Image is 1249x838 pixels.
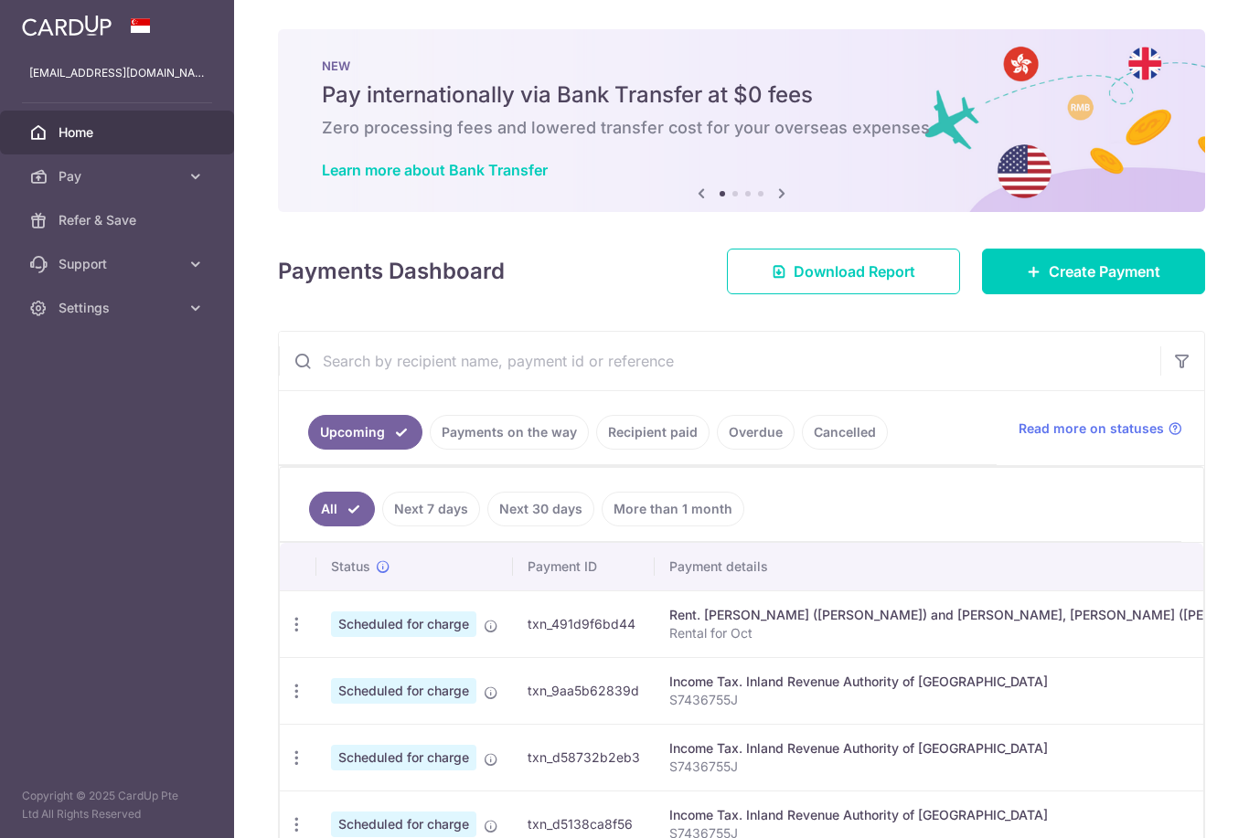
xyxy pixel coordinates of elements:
[331,678,476,704] span: Scheduled for charge
[59,211,179,229] span: Refer & Save
[717,415,795,450] a: Overdue
[278,29,1205,212] img: Bank transfer banner
[382,492,480,526] a: Next 7 days
[1019,419,1182,438] a: Read more on statuses
[331,745,476,770] span: Scheduled for charge
[331,811,476,837] span: Scheduled for charge
[513,590,655,657] td: txn_491d9f6bd44
[309,492,375,526] a: All
[331,611,476,637] span: Scheduled for charge
[278,255,505,288] h4: Payments Dashboard
[982,249,1205,294] a: Create Payment
[322,117,1161,139] h6: Zero processing fees and lowered transfer cost for your overseas expenses
[322,58,1161,73] p: NEW
[513,657,655,724] td: txn_9aa5b62839d
[596,415,710,450] a: Recipient paid
[322,161,548,179] a: Learn more about Bank Transfer
[308,415,422,450] a: Upcoming
[794,260,915,282] span: Download Report
[727,249,960,294] a: Download Report
[59,255,179,273] span: Support
[1019,419,1164,438] span: Read more on statuses
[279,332,1160,390] input: Search by recipient name, payment id or reference
[59,167,179,186] span: Pay
[602,492,744,526] a: More than 1 month
[430,415,589,450] a: Payments on the way
[22,15,112,37] img: CardUp
[513,724,655,790] td: txn_d58732b2eb3
[322,80,1161,110] h5: Pay internationally via Bank Transfer at $0 fees
[513,543,655,590] th: Payment ID
[59,123,179,142] span: Home
[802,415,888,450] a: Cancelled
[1049,260,1160,282] span: Create Payment
[59,299,179,317] span: Settings
[29,64,205,82] p: [EMAIL_ADDRESS][DOMAIN_NAME]
[487,492,594,526] a: Next 30 days
[331,557,370,576] span: Status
